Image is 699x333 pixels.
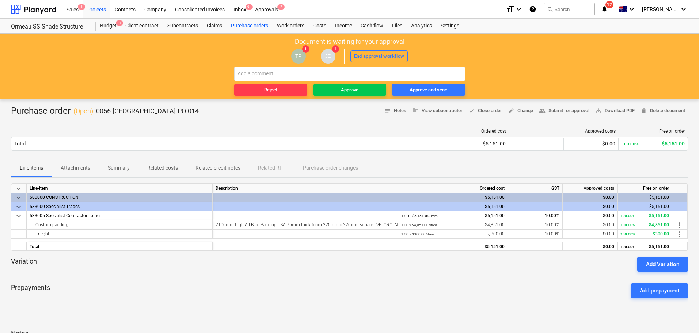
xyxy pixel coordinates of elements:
div: Line-item [27,184,213,193]
div: End approval workflow [354,52,404,61]
div: Purchase order [11,105,199,117]
span: 1 [78,4,85,10]
div: $0.00 [566,202,614,211]
div: $5,151.00 [401,211,505,220]
a: Claims [202,19,227,33]
span: 1 [302,45,309,53]
button: End approval workflow [350,50,408,62]
div: Reject [264,86,277,94]
button: Download PDF [592,105,638,117]
p: ( Open ) [73,107,93,116]
button: View subcontractor [409,105,466,117]
p: Variation [11,257,37,272]
a: Settings [436,19,464,33]
button: Submit for approval [536,105,592,117]
div: Add prepayment [640,286,679,295]
div: Approved costs [563,184,618,193]
div: Total [27,242,213,251]
span: keyboard_arrow_down [14,203,23,211]
div: $5,151.00 [620,242,669,251]
span: View subcontractor [412,107,463,115]
p: Related costs [147,164,178,172]
div: $5,151.00 [622,141,685,147]
div: Approved costs [567,129,616,134]
p: Attachments [61,164,90,172]
div: $0.00 [567,141,615,147]
div: Ormeau SS Shade Structure [11,23,87,31]
div: Cash flow [356,19,388,33]
div: $0.00 [566,242,614,251]
button: Change [505,105,536,117]
span: 1 [332,45,339,53]
span: TP [295,53,301,59]
span: 2 [277,4,285,10]
span: keyboard_arrow_down [14,184,23,193]
span: delete [641,107,647,114]
i: Knowledge base [529,5,536,14]
button: Delete document [638,105,688,117]
div: Tejas Pawar [291,49,306,64]
div: Approve [341,86,358,94]
div: - [216,211,395,220]
p: Document is waiting for your approval [295,37,404,46]
button: Add prepayment [631,283,688,298]
p: Related credit notes [195,164,240,172]
div: $5,151.00 [401,202,505,211]
div: $0.00 [566,193,614,202]
span: people_alt [539,107,546,114]
div: GST [508,184,563,193]
a: Income [331,19,356,33]
span: 533005 Specialist Contractor - other [30,213,101,218]
span: 12 [605,1,613,8]
span: keyboard_arrow_down [14,193,23,202]
small: 100.00% [622,141,639,147]
i: keyboard_arrow_down [679,5,688,14]
div: 2100mm high All Blue Padding TBA 75mm thick foam 320mm x 320mm square - VELCRO INSIDE STRAPS FOR ... [216,220,395,230]
p: Line-items [20,164,43,172]
a: Work orders [273,19,309,33]
div: $5,151.00 [620,193,669,202]
div: $300.00 [620,230,669,239]
div: $0.00 [566,211,614,220]
i: notifications [601,5,608,14]
span: more_vert [675,221,684,230]
span: business [412,107,419,114]
span: 9+ [246,4,253,10]
span: 3 [116,20,123,26]
div: $4,851.00 [401,220,505,230]
span: save_alt [595,107,602,114]
div: - [216,230,395,239]
button: Approve and send [392,84,465,96]
span: search [547,6,553,12]
small: 1.00 × $5,151.00 / item [401,214,438,218]
button: Notes [381,105,409,117]
span: Delete document [641,107,685,115]
div: $5,151.00 [401,242,505,251]
p: 0056-[GEOGRAPHIC_DATA]-PO-014 [96,107,199,116]
span: Submit for approval [539,107,589,115]
small: 100.00% [620,223,635,227]
div: $0.00 [566,220,614,230]
span: done [468,107,475,114]
div: Total [14,141,26,147]
a: Analytics [407,19,436,33]
a: Files [388,19,407,33]
p: Prepayments [11,283,50,298]
span: JE [325,53,331,59]
a: Purchase orders [227,19,273,33]
span: keyboard_arrow_down [14,212,23,220]
a: Budget3 [96,19,121,33]
div: Approve and send [410,86,447,94]
a: Subcontracts [163,19,202,33]
button: Close order [466,105,505,117]
div: Description [213,184,398,193]
div: Ordered cost [457,129,506,134]
button: Search [544,3,595,15]
span: Close order [468,107,502,115]
i: keyboard_arrow_down [627,5,636,14]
